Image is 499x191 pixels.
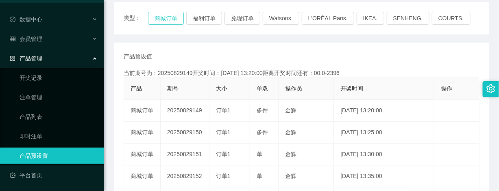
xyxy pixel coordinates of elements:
span: 开奖时间 [340,85,363,92]
button: L'ORÉAL Paris. [302,12,354,25]
a: 产品预设置 [20,148,98,164]
span: 单双 [257,85,268,92]
td: 20250829150 [161,122,209,144]
div: 当前期号为：20250829149开奖时间：[DATE] 13:20:00距离开奖时间还有：00:0-2396 [124,69,479,77]
td: 商城订单 [124,144,161,165]
td: 金辉 [279,100,334,122]
td: 商城订单 [124,122,161,144]
td: 20250829149 [161,100,209,122]
span: 期号 [167,85,179,92]
span: 订单1 [216,151,231,157]
td: 20250829152 [161,165,209,187]
i: 图标: check-circle-o [10,17,15,22]
span: 产品管理 [10,55,42,62]
span: 大小 [216,85,227,92]
i: 图标: setting [486,84,495,93]
i: 图标: appstore-o [10,56,15,61]
i: 图标: table [10,36,15,42]
span: 会员管理 [10,36,42,42]
td: [DATE] 13:25:00 [334,122,434,144]
button: 兑现订单 [224,12,260,25]
button: COURTS. [432,12,471,25]
span: 订单1 [216,129,231,135]
span: 类型： [124,12,148,25]
span: 订单1 [216,107,231,114]
td: 金辉 [279,165,334,187]
span: 订单1 [216,173,231,179]
td: 商城订单 [124,100,161,122]
a: 即时注单 [20,128,98,144]
span: 产品预设值 [124,52,152,61]
a: 注单管理 [20,89,98,105]
td: [DATE] 13:20:00 [334,100,434,122]
span: 数据中心 [10,16,42,23]
span: 多件 [257,107,268,114]
td: [DATE] 13:30:00 [334,144,434,165]
td: [DATE] 13:35:00 [334,165,434,187]
td: 金辉 [279,122,334,144]
span: 多件 [257,129,268,135]
a: 开奖记录 [20,70,98,86]
button: 福利订单 [186,12,222,25]
button: IKEA. [357,12,384,25]
span: 操作 [441,85,452,92]
button: SENHENG. [387,12,429,25]
span: 单 [257,151,262,157]
td: 20250829151 [161,144,209,165]
span: 产品 [131,85,142,92]
button: Watsons. [263,12,299,25]
td: 商城订单 [124,165,161,187]
span: 操作员 [285,85,302,92]
a: 产品列表 [20,109,98,125]
span: 单 [257,173,262,179]
td: 金辉 [279,144,334,165]
a: 图标: dashboard平台首页 [10,167,98,183]
button: 商城订单 [148,12,184,25]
